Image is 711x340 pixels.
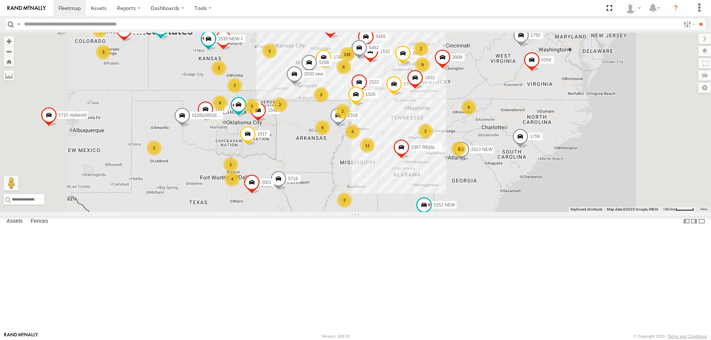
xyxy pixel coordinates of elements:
[261,180,271,185] span: 2001
[4,46,14,57] button: Zoom out
[322,334,350,339] div: Version: 308.01
[461,100,476,115] div: 6
[531,33,541,38] span: 1782
[227,78,242,93] div: 2
[7,6,46,11] img: rand-logo.svg
[663,207,675,211] span: 100 km
[4,176,19,191] button: Drag Pegman onto the map to open Street View
[335,104,350,119] div: 2
[434,202,455,208] span: 5252 NEW
[3,216,26,226] label: Assets
[336,60,351,74] div: 6
[683,216,690,227] label: Dock Summary Table to the Left
[337,193,352,208] div: 2
[661,207,696,212] button: Map Scale: 100 km per 46 pixels
[4,333,38,340] a: Visit our Website
[4,57,14,67] button: Zoom Home
[541,57,551,63] span: 5254
[452,55,462,60] span: 2009
[380,49,390,54] span: 1532
[471,147,493,152] span: 2013 NEW
[225,172,240,186] div: 4
[622,3,644,14] div: Fred Welch
[315,120,330,135] div: 6
[340,47,355,62] div: 142
[348,113,358,118] span: 2318
[288,176,298,181] span: 5716
[218,36,240,41] span: 1535 NEW
[607,207,658,211] span: Map data ©2025 Google, INEGI
[314,87,328,102] div: 3
[418,124,433,138] div: 2
[668,334,707,339] a: Terms and Conditions
[369,45,379,50] span: 5452
[16,19,21,30] label: Search Query
[4,36,14,46] button: Zoom in
[27,216,52,226] label: Fences
[147,141,161,155] div: 2
[530,134,540,139] span: 1758
[319,60,329,65] span: 5258
[690,216,698,227] label: Dock Summary Table to the Right
[633,334,707,339] div: © Copyright 2025 -
[700,208,708,211] a: Terms (opens in new tab)
[375,34,385,39] span: 5455
[262,44,277,58] div: 5
[4,70,14,81] label: Measure
[345,124,360,139] div: 4
[244,99,259,114] div: 3
[411,145,441,150] span: 2307 REplaced
[223,157,238,172] div: 2
[670,2,682,14] i: ?
[59,112,87,118] span: 5715 replaced
[304,71,323,77] span: 2030 new
[273,97,287,112] div: 2
[571,207,602,212] button: Keyboard shortcuts
[192,113,229,118] span: 015910001844904
[268,107,278,112] span: 1542
[451,141,466,156] div: 2
[425,75,435,80] span: 1832
[257,131,267,137] span: 1617
[96,45,111,60] div: 3
[333,54,343,60] span: 1797
[413,50,423,55] span: 1610
[698,216,705,227] label: Hide Summary Table
[92,23,107,37] div: 2
[211,61,226,75] div: 2
[404,81,414,87] span: 1705
[414,41,428,56] div: 2
[698,83,711,93] label: Map Settings
[365,92,375,97] span: 1526
[681,19,697,30] label: Search Filter Options
[360,138,375,153] div: 11
[415,57,430,72] div: 9
[213,95,227,110] div: 6
[369,79,379,84] span: 1522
